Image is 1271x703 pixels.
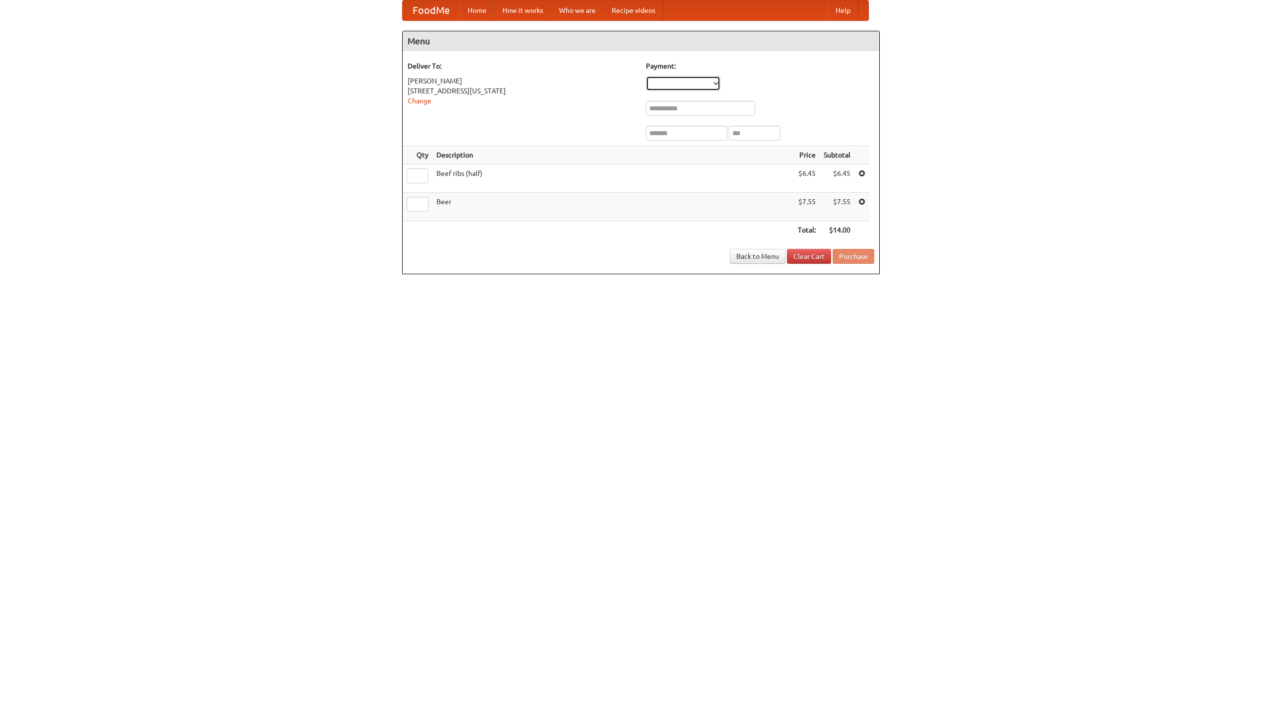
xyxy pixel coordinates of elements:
[460,0,494,20] a: Home
[646,61,874,71] h5: Payment:
[794,221,820,239] th: Total:
[494,0,551,20] a: How it works
[604,0,663,20] a: Recipe videos
[403,31,879,51] h4: Menu
[551,0,604,20] a: Who we are
[432,164,794,193] td: Beef ribs (half)
[820,193,854,221] td: $7.55
[794,146,820,164] th: Price
[820,221,854,239] th: $14.00
[794,193,820,221] td: $7.55
[408,97,431,105] a: Change
[833,249,874,264] button: Purchase
[730,249,785,264] a: Back to Menu
[403,146,432,164] th: Qty
[432,193,794,221] td: Beer
[828,0,858,20] a: Help
[787,249,831,264] a: Clear Cart
[408,76,636,86] div: [PERSON_NAME]
[408,61,636,71] h5: Deliver To:
[820,164,854,193] td: $6.45
[432,146,794,164] th: Description
[820,146,854,164] th: Subtotal
[403,0,460,20] a: FoodMe
[408,86,636,96] div: [STREET_ADDRESS][US_STATE]
[794,164,820,193] td: $6.45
